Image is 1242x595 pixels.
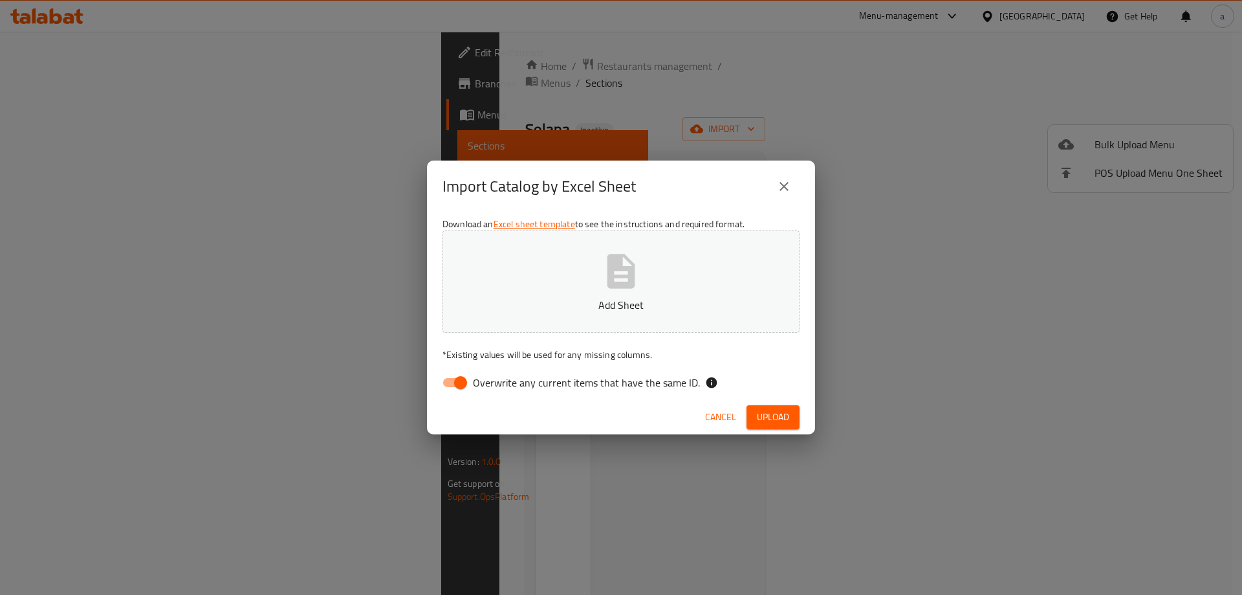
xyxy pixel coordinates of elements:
div: Download an to see the instructions and required format. [427,212,815,400]
h2: Import Catalog by Excel Sheet [442,176,636,197]
span: Upload [757,409,789,425]
button: Cancel [700,405,741,429]
button: Upload [746,405,800,429]
p: Existing values will be used for any missing columns. [442,348,800,361]
p: Add Sheet [463,297,779,313]
button: close [768,171,800,202]
a: Excel sheet template [494,216,575,232]
span: Overwrite any current items that have the same ID. [473,375,700,390]
svg: If the overwrite option isn't selected, then the items that match an existing ID will be ignored ... [705,376,718,389]
button: Add Sheet [442,230,800,333]
span: Cancel [705,409,736,425]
